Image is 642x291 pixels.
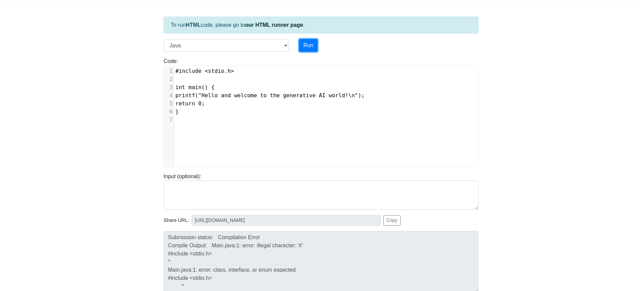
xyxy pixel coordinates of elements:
[164,83,174,91] div: 3
[175,92,365,99] span: printf("Hello and welcome to the generative AI world!\n");
[175,100,205,107] span: return 0;
[158,172,484,210] div: Input (optional):
[299,39,318,52] button: Run
[164,108,174,116] div: 6
[164,116,174,124] div: 7
[164,91,174,100] div: 4
[175,108,179,115] span: }
[383,215,401,226] button: Copy
[175,84,215,90] span: int main() {
[164,217,189,224] span: Share URL:
[158,57,484,167] div: Code:
[164,17,478,34] div: To run code, please go to .
[164,67,174,75] div: 1
[192,215,381,226] input: No share available yet
[164,100,174,108] div: 5
[175,68,234,74] span: #include <stdio.h>
[186,22,200,28] strong: HTML
[245,22,303,28] a: our HTML runner page
[164,75,174,83] div: 2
